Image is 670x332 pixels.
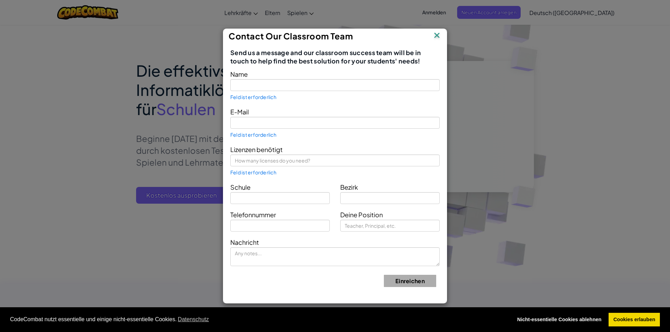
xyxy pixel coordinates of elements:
[230,211,276,219] span: Telefonnummer
[230,154,440,166] input: How many licenses do you need?
[384,275,436,287] button: Einreichen
[230,238,259,246] span: Nachricht
[340,183,358,191] span: Bezirk
[230,183,251,191] span: Schule
[512,313,606,327] a: deny cookies
[609,313,660,327] a: allow cookies
[340,211,383,219] span: Deine Position
[230,132,276,137] span: Feld ist erforderlich
[230,108,249,116] span: E-Mail
[230,48,440,65] span: Send us a message and our classroom success team will be in touch to help find the best solution ...
[229,31,353,41] span: Contact Our Classroom Team
[340,220,440,232] input: Teacher, Principal, etc.
[10,314,507,325] span: CodeCombat nutzt essentielle und einige nicht-essentielle Cookies.
[230,94,276,100] span: Feld ist erforderlich
[230,145,283,153] span: Lizenzen benötigt
[230,70,248,78] span: Name
[177,314,210,325] a: learn more about cookies
[432,31,441,41] img: IconClose.svg
[230,169,276,175] span: Feld ist erforderlich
